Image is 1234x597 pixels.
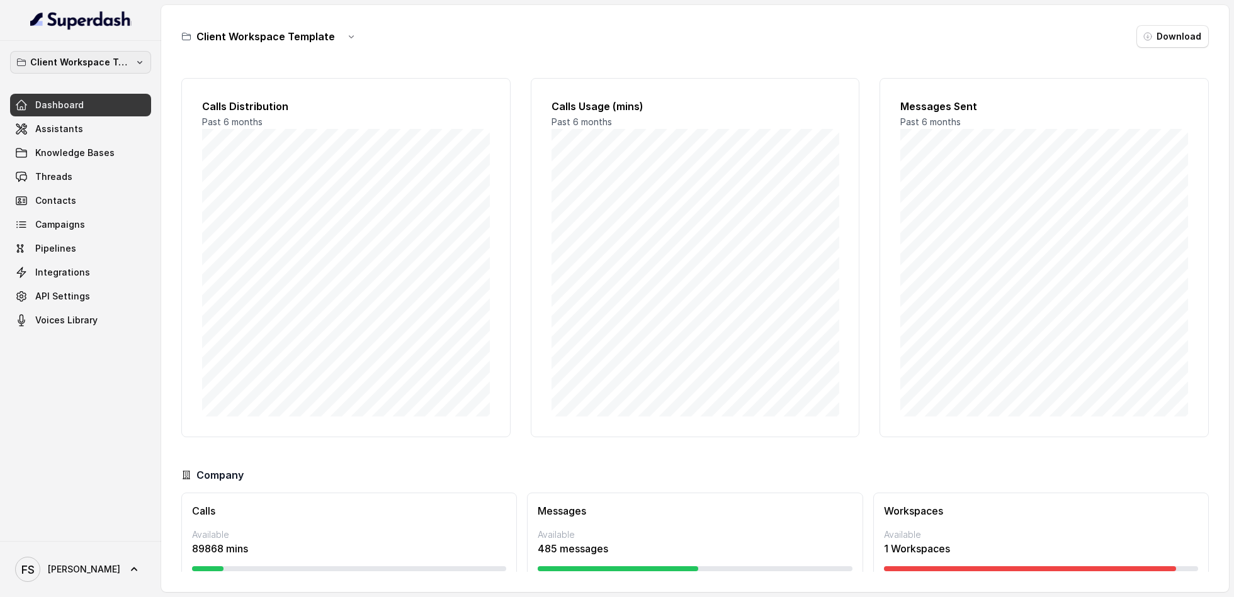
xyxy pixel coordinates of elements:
[35,194,76,207] span: Contacts
[538,528,852,541] p: Available
[35,290,90,303] span: API Settings
[196,467,244,483] h3: Company
[202,116,263,127] span: Past 6 months
[35,147,115,159] span: Knowledge Bases
[10,51,151,74] button: Client Workspace Template
[35,218,85,231] span: Campaigns
[35,242,76,255] span: Pipelines
[35,123,83,135] span: Assistants
[552,116,612,127] span: Past 6 months
[10,165,151,188] a: Threads
[552,99,839,114] h2: Calls Usage (mins)
[900,116,961,127] span: Past 6 months
[48,563,120,576] span: [PERSON_NAME]
[884,528,1198,541] p: Available
[10,285,151,308] a: API Settings
[10,552,151,587] a: [PERSON_NAME]
[10,118,151,140] a: Assistants
[10,142,151,164] a: Knowledge Bases
[202,99,490,114] h2: Calls Distribution
[21,563,35,576] text: FS
[35,314,98,326] span: Voices Library
[30,55,131,70] p: Client Workspace Template
[10,261,151,284] a: Integrations
[10,94,151,116] a: Dashboard
[196,29,335,44] h3: Client Workspace Template
[192,541,506,556] p: 89868 mins
[192,528,506,541] p: Available
[1136,25,1209,48] button: Download
[10,309,151,332] a: Voices Library
[35,170,72,183] span: Threads
[900,99,1188,114] h2: Messages Sent
[35,99,84,111] span: Dashboard
[10,213,151,236] a: Campaigns
[538,503,852,518] h3: Messages
[10,237,151,260] a: Pipelines
[30,10,132,30] img: light.svg
[538,541,852,556] p: 485 messages
[884,503,1198,518] h3: Workspaces
[192,503,506,518] h3: Calls
[884,541,1198,556] p: 1 Workspaces
[10,189,151,212] a: Contacts
[35,266,90,279] span: Integrations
